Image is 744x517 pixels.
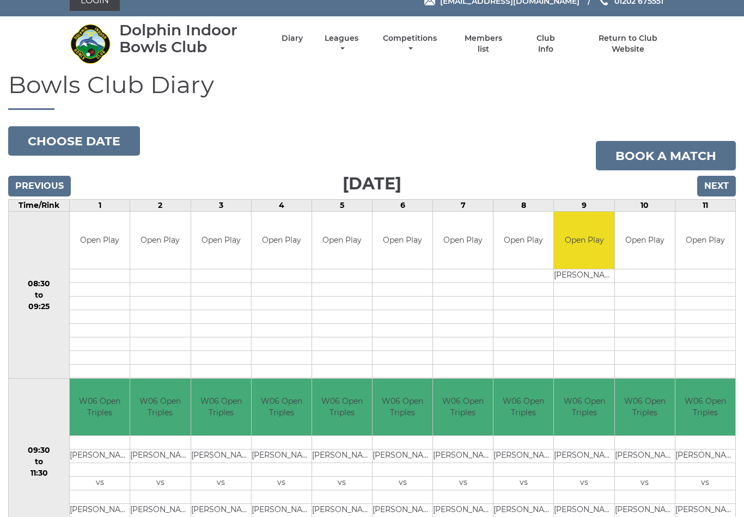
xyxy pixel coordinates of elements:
[8,176,71,197] input: Previous
[614,200,675,212] td: 10
[615,477,675,491] td: vs
[433,450,493,464] td: [PERSON_NAME]
[615,212,675,269] td: Open Play
[70,24,111,65] img: Dolphin Indoor Bowls Club
[554,200,614,212] td: 9
[312,477,372,491] td: vs
[9,200,70,212] td: Time/Rink
[70,212,130,269] td: Open Play
[191,450,251,464] td: [PERSON_NAME]
[493,200,554,212] td: 8
[433,477,493,491] td: vs
[70,477,130,491] td: vs
[130,477,190,491] td: vs
[373,450,432,464] td: [PERSON_NAME]
[191,212,251,269] td: Open Play
[675,450,735,464] td: [PERSON_NAME]
[252,477,312,491] td: vs
[70,379,130,436] td: W06 Open Triples
[493,450,553,464] td: [PERSON_NAME]
[554,212,614,269] td: Open Play
[433,200,493,212] td: 7
[312,450,372,464] td: [PERSON_NAME]
[130,379,190,436] td: W06 Open Triples
[251,200,312,212] td: 4
[119,22,263,56] div: Dolphin Indoor Bowls Club
[130,450,190,464] td: [PERSON_NAME]
[459,34,509,55] a: Members list
[322,34,361,55] a: Leagues
[615,450,675,464] td: [PERSON_NAME]
[8,72,736,110] h1: Bowls Club Diary
[252,212,312,269] td: Open Play
[675,212,735,269] td: Open Play
[373,200,433,212] td: 6
[493,477,553,491] td: vs
[697,176,736,197] input: Next
[130,200,191,212] td: 2
[191,477,251,491] td: vs
[433,379,493,436] td: W06 Open Triples
[582,34,674,55] a: Return to Club Website
[554,450,614,464] td: [PERSON_NAME]
[528,34,563,55] a: Club Info
[493,212,553,269] td: Open Play
[554,477,614,491] td: vs
[373,477,432,491] td: vs
[380,34,440,55] a: Competitions
[191,200,251,212] td: 3
[675,477,735,491] td: vs
[373,212,432,269] td: Open Play
[615,379,675,436] td: W06 Open Triples
[312,379,372,436] td: W06 Open Triples
[252,450,312,464] td: [PERSON_NAME]
[70,200,130,212] td: 1
[282,34,303,44] a: Diary
[675,379,735,436] td: W06 Open Triples
[130,212,190,269] td: Open Play
[252,379,312,436] td: W06 Open Triples
[191,379,251,436] td: W06 Open Triples
[9,212,70,379] td: 08:30 to 09:25
[312,200,372,212] td: 5
[312,212,372,269] td: Open Play
[554,379,614,436] td: W06 Open Triples
[596,141,736,171] a: Book a match
[675,200,735,212] td: 11
[493,379,553,436] td: W06 Open Triples
[433,212,493,269] td: Open Play
[70,450,130,464] td: [PERSON_NAME]
[8,127,140,156] button: Choose date
[373,379,432,436] td: W06 Open Triples
[554,269,614,283] td: [PERSON_NAME]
